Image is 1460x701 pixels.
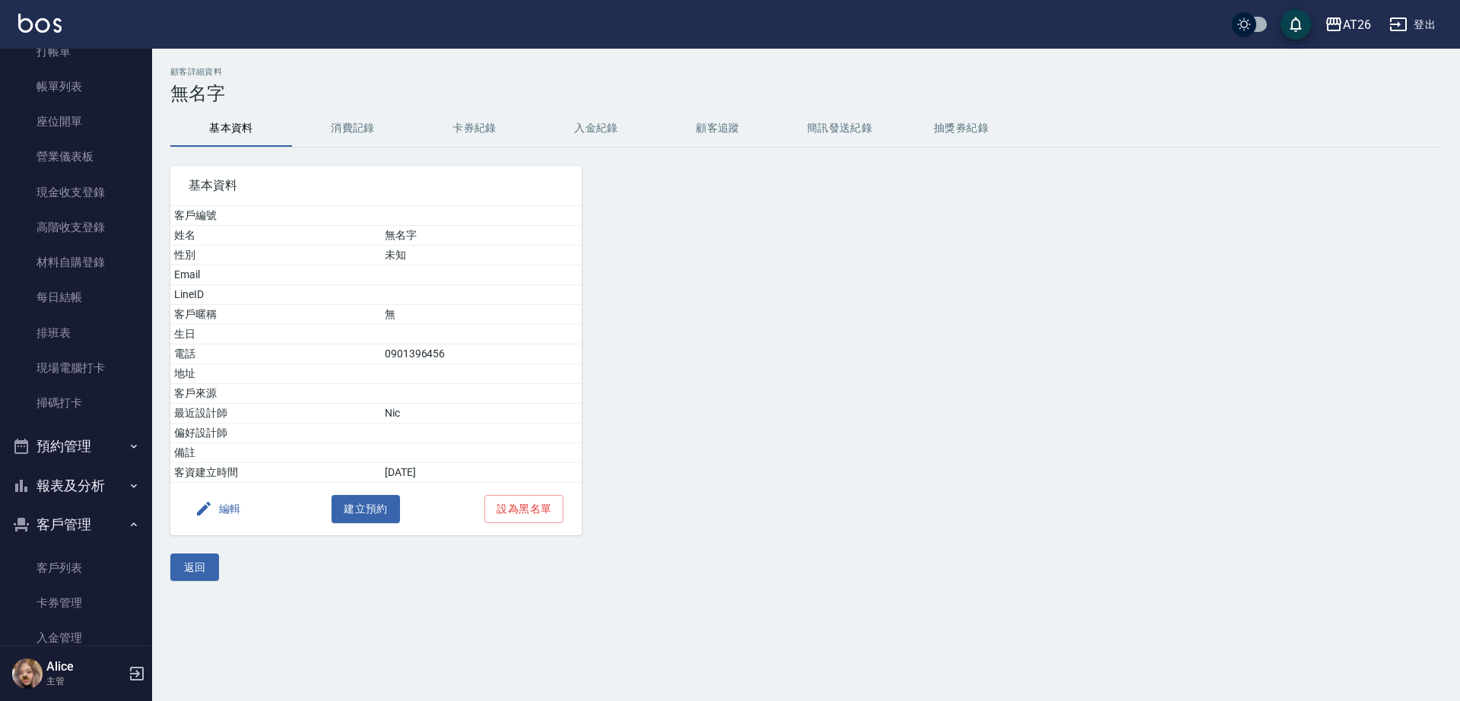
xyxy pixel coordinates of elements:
a: 帳單列表 [6,69,146,104]
a: 卡券管理 [6,585,146,620]
td: 最近設計師 [170,404,381,423]
a: 高階收支登錄 [6,210,146,245]
td: 生日 [170,325,381,344]
h5: Alice [46,659,124,674]
button: save [1281,9,1311,40]
td: 客戶暱稱 [170,305,381,325]
td: 客資建立時間 [170,463,381,483]
h2: 顧客詳細資料 [170,67,1442,77]
td: 0901396456 [381,344,582,364]
a: 材料自購登錄 [6,245,146,280]
button: AT26 [1319,9,1377,40]
a: 座位開單 [6,104,146,139]
td: [DATE] [381,463,582,483]
button: 簡訊發送紀錄 [779,110,900,147]
td: 無名字 [381,226,582,246]
td: Email [170,265,381,285]
img: Person [12,658,43,689]
td: 客戶編號 [170,206,381,226]
button: 預約管理 [6,427,146,466]
a: 現場電腦打卡 [6,350,146,385]
button: 入金紀錄 [535,110,657,147]
button: 客戶管理 [6,505,146,544]
td: 備註 [170,443,381,463]
p: 主管 [46,674,124,688]
button: 顧客追蹤 [657,110,779,147]
span: 基本資料 [189,178,563,193]
td: 姓名 [170,226,381,246]
a: 客戶列表 [6,550,146,585]
td: 電話 [170,344,381,364]
button: 抽獎券紀錄 [900,110,1022,147]
button: 報表及分析 [6,466,146,506]
td: 偏好設計師 [170,423,381,443]
div: AT26 [1343,15,1371,34]
button: 基本資料 [170,110,292,147]
td: 未知 [381,246,582,265]
button: 卡券紀錄 [414,110,535,147]
a: 入金管理 [6,620,146,655]
td: Nic [381,404,582,423]
h3: 無名字 [170,83,1442,104]
td: 地址 [170,364,381,384]
button: 建立預約 [332,495,400,523]
td: 性別 [170,246,381,265]
button: 返回 [170,554,219,582]
a: 掃碼打卡 [6,385,146,420]
a: 打帳單 [6,34,146,69]
a: 現金收支登錄 [6,175,146,210]
td: LineID [170,285,381,305]
a: 排班表 [6,316,146,350]
img: Logo [18,14,62,33]
a: 營業儀表板 [6,139,146,174]
td: 客戶來源 [170,384,381,404]
button: 設為黑名單 [484,495,563,523]
td: 無 [381,305,582,325]
button: 登出 [1383,11,1442,39]
button: 消費記錄 [292,110,414,147]
button: 編輯 [189,495,247,523]
a: 每日結帳 [6,280,146,315]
